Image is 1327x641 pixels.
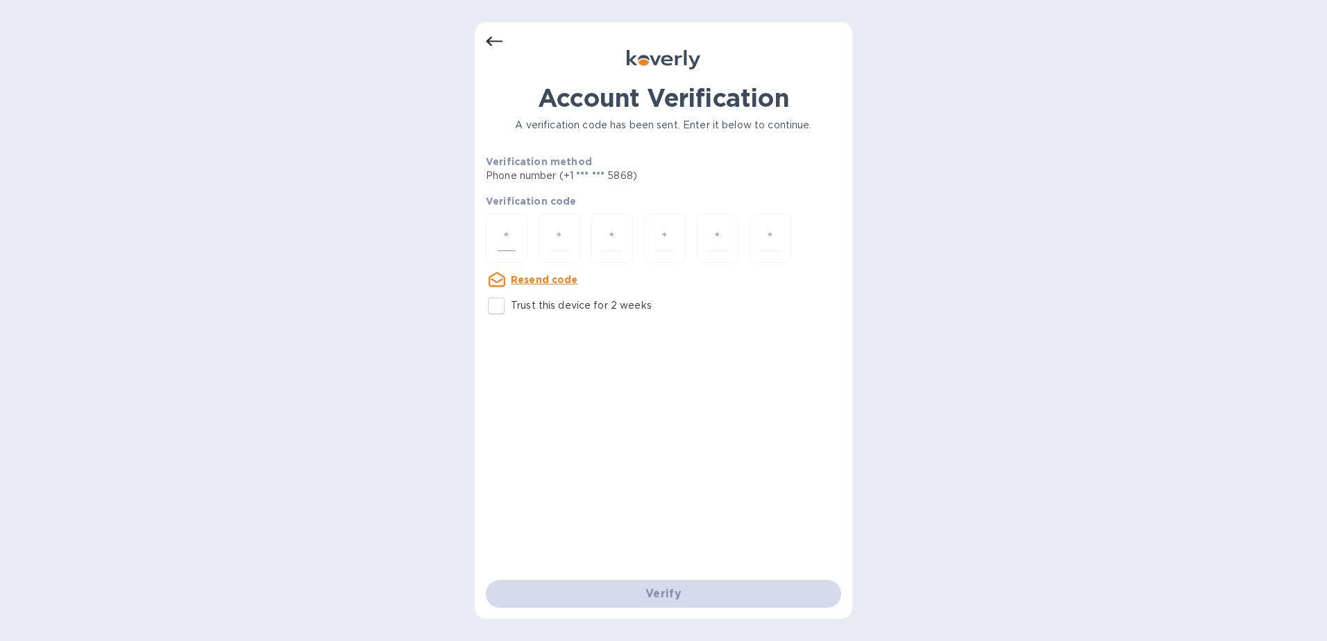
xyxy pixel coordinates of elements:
u: Resend code [511,274,578,285]
p: Phone number (+1 *** *** 5868) [486,169,743,183]
p: Trust this device for 2 weeks [511,298,652,313]
b: Verification method [486,156,592,167]
h1: Account Verification [486,83,841,112]
p: Verification code [486,194,841,208]
p: A verification code has been sent. Enter it below to continue. [486,118,841,133]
